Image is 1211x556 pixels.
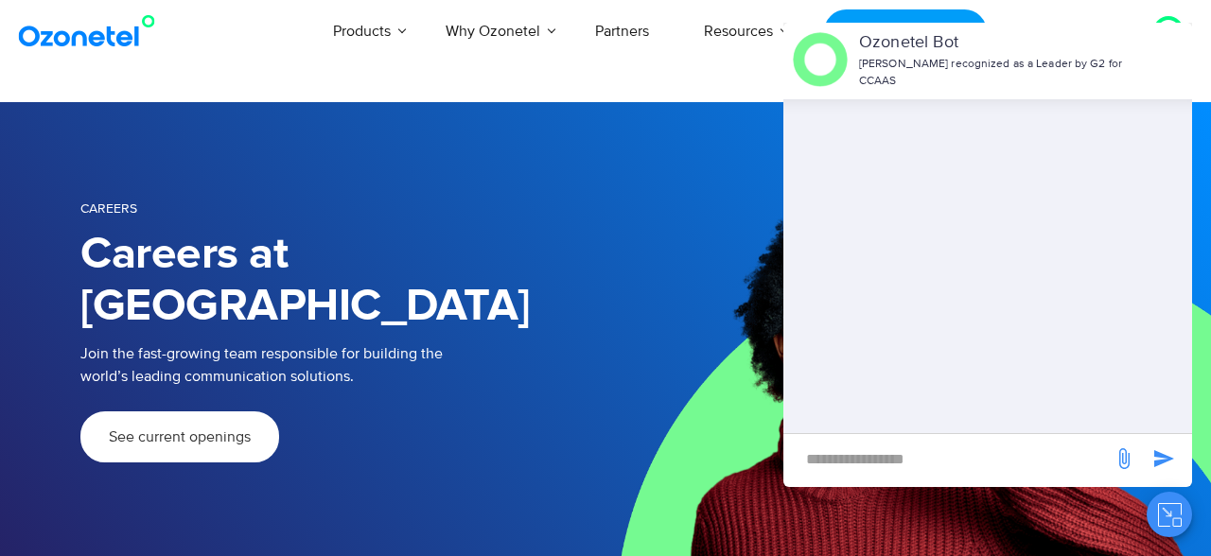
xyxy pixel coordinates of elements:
span: end chat or minimize [1132,53,1148,68]
span: send message [1105,440,1143,478]
button: Close chat [1147,492,1192,537]
span: Careers [80,200,137,217]
h1: Careers at [GEOGRAPHIC_DATA] [80,229,605,333]
a: See current openings [80,411,279,462]
img: header [793,32,848,87]
p: Join the fast-growing team responsible for building the world’s leading communication solutions. [80,342,577,388]
p: [PERSON_NAME] recognized as a Leader by G2 for CCAAS [859,56,1131,90]
span: send message [1145,440,1183,478]
span: See current openings [109,429,251,444]
div: new-msg-input [793,443,1103,478]
a: Request a Demo [824,9,986,54]
p: Ozonetel Bot [859,30,1131,56]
